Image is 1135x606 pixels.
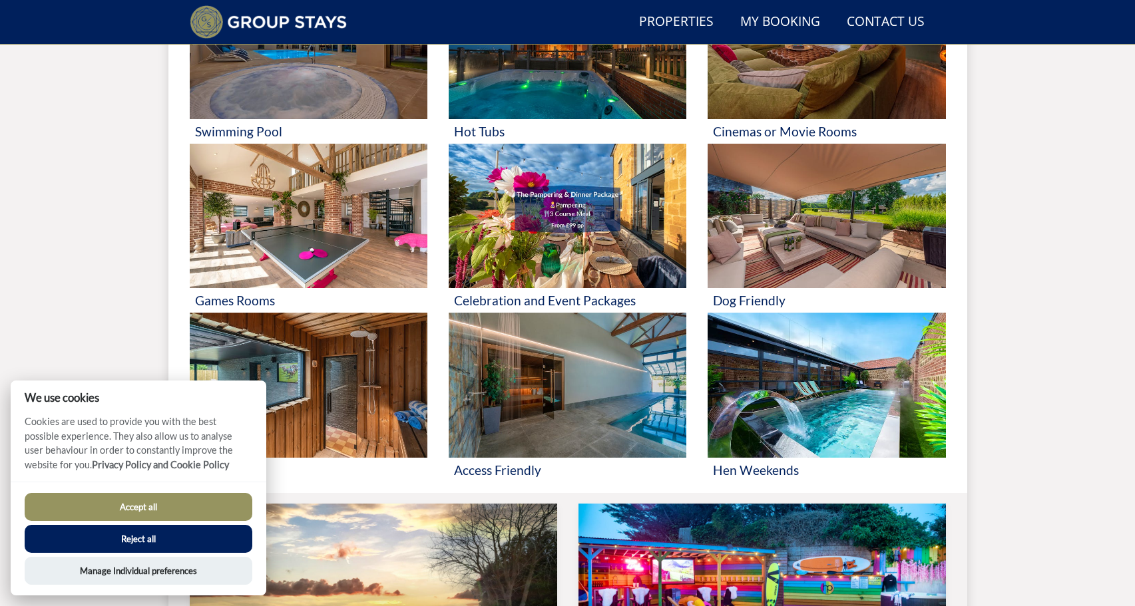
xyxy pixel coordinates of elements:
[25,493,252,521] button: Accept all
[195,124,422,138] h3: Swimming Pool
[449,144,686,313] a: 'Celebration and Event Packages' - Large Group Accommodation Holiday Ideas Celebration and Event ...
[713,463,940,477] h3: Hen Weekends
[190,313,427,482] a: 'Saunas' - Large Group Accommodation Holiday Ideas Saunas
[454,293,681,307] h3: Celebration and Event Packages
[190,5,347,39] img: Group Stays
[190,144,427,313] a: 'Games Rooms' - Large Group Accommodation Holiday Ideas Games Rooms
[454,463,681,477] h3: Access Friendly
[713,124,940,138] h3: Cinemas or Movie Rooms
[190,144,427,289] img: 'Games Rooms' - Large Group Accommodation Holiday Ideas
[708,313,945,482] a: 'Hen Weekends' - Large Group Accommodation Holiday Ideas Hen Weekends
[708,144,945,313] a: 'Dog Friendly' - Large Group Accommodation Holiday Ideas Dog Friendly
[634,7,719,37] a: Properties
[841,7,930,37] a: Contact Us
[735,7,825,37] a: My Booking
[195,293,422,307] h3: Games Rooms
[449,144,686,289] img: 'Celebration and Event Packages' - Large Group Accommodation Holiday Ideas
[708,144,945,289] img: 'Dog Friendly' - Large Group Accommodation Holiday Ideas
[449,313,686,458] img: 'Access Friendly' - Large Group Accommodation Holiday Ideas
[713,293,940,307] h3: Dog Friendly
[195,463,422,477] h3: Saunas
[11,391,266,404] h2: We use cookies
[190,313,427,458] img: 'Saunas' - Large Group Accommodation Holiday Ideas
[449,313,686,482] a: 'Access Friendly' - Large Group Accommodation Holiday Ideas Access Friendly
[92,459,229,470] a: Privacy Policy and Cookie Policy
[11,414,266,482] p: Cookies are used to provide you with the best possible experience. They also allow us to analyse ...
[454,124,681,138] h3: Hot Tubs
[25,525,252,553] button: Reject all
[25,557,252,585] button: Manage Individual preferences
[708,313,945,458] img: 'Hen Weekends' - Large Group Accommodation Holiday Ideas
